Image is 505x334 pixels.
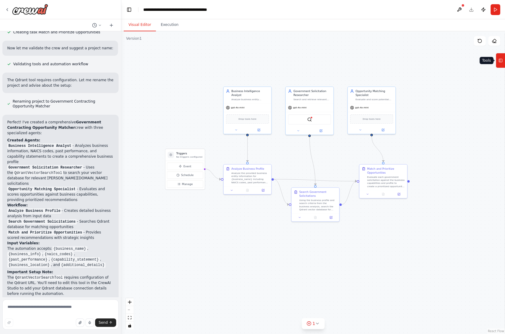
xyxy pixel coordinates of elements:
h3: Triggers [176,151,202,155]
button: Event [167,162,203,170]
button: zoom out [126,306,134,314]
button: zoom in [126,298,134,306]
button: Open in side panel [372,128,394,132]
code: Match and Prioritize Opportunities [7,230,83,235]
div: Analyze Business Profile [231,167,264,171]
li: - Provides scored recommendations with strategic insights [7,230,114,240]
button: No output available [375,192,392,196]
button: Tools [496,53,505,68]
span: Creating task Match and Prioritize Opportunities [13,30,100,35]
g: Edge from 71b70c71-4030-4ad4-911c-bc857dee9212 to 3e91daae-66ee-4b13-a6f8-f4f036c39145 [274,177,357,183]
strong: Input Variables: [7,241,40,245]
div: Analyze the provided business entity information for {business_name} including NAICS codes, past ... [231,172,269,184]
strong: Important Setup Note: [7,270,53,274]
span: 1 [312,320,315,326]
div: Evaluate each government solicitation against the business capabilities and profile to create a p... [367,175,405,188]
strong: Government Contracting Opportunity Matcher [7,120,101,130]
button: No output available [307,215,324,220]
g: Edge from triggers to 71b70c71-4030-4ad4-911c-bc857dee9212 [204,167,221,181]
div: Using the business profile and search criteria from the business analysis, search the Qdrant vect... [299,199,337,211]
button: toggle interactivity [126,322,134,329]
button: Open in side panel [248,128,270,132]
g: Edge from 71b70c71-4030-4ad4-911c-bc857dee9212 to 1d443513-9144-4ec0-8391-9b9ceb7d7934 [274,177,289,206]
div: Business Intelligence Analyst [231,89,269,97]
button: Improve this prompt [5,318,13,327]
p: - Analyzes business information, NAICS codes, past performance, and capability statements to crea... [7,143,114,165]
button: Switch to previous chat [90,22,104,29]
button: Manage [167,181,203,188]
div: Version 1 [126,36,142,41]
p: - Evaluates and scores opportunities against business capabilities, providing prioritized recomme... [7,186,114,203]
div: Government Solicitation Researcher [293,89,331,97]
code: Search Government Solicitations [7,219,77,224]
div: Analyze business entity information including NAICS codes, past performance, capability statement... [231,98,269,101]
button: 1 [302,318,325,329]
button: Open in side panel [310,128,332,133]
code: {capability_statement} [50,257,100,262]
span: gpt-4o-mini [293,106,307,109]
code: {additional_details} [60,262,106,268]
button: fit view [126,314,134,322]
button: Open in side panel [324,215,338,220]
nav: breadcrumb [143,7,234,13]
div: TriggersNo triggers configuredEventScheduleManage [165,149,205,190]
p: - Uses the to search your vector database for relevant [PERSON_NAME][DOMAIN_NAME] solicitations [7,165,114,186]
span: Send [99,320,108,325]
span: Schedule [181,173,194,177]
strong: Created Agents: [7,138,40,142]
p: The requires configuration of the Qdrant URL. You'll need to edit this tool in the CrewAI Studio ... [7,275,114,296]
button: Execution [156,19,183,31]
span: Manage [182,182,193,186]
p: Perfect! I've created a comprehensive crew with three specialized agents: [7,119,114,136]
button: Start a new chat [107,22,116,29]
div: Analyze Business ProfileAnalyze the provided business entity information for {business_name} incl... [223,164,271,194]
code: {business_location} [7,262,51,268]
span: Drop tools here [238,117,256,121]
span: Drop tools here [363,117,381,121]
div: React Flow controls [126,298,134,329]
img: QdrantVectorSearchTool [307,117,312,122]
p: Now let me validate the crew and suggest a project name: [7,45,113,51]
span: Renaming project to Government Contracting Opportunity Matcher [13,99,114,109]
div: Match and Prioritize Opportunities [367,167,405,175]
p: The automation accepts: , , , , , , and [7,246,114,268]
div: Match and Prioritize OpportunitiesEvaluate each government solicitation against the business capa... [359,164,407,198]
div: Evaluate and score potential government contracting opportunities against business capabilities, ... [355,98,393,101]
strong: Workflow: [7,203,28,207]
div: Business Intelligence AnalystAnalyze business entity information including NAICS codes, past perf... [223,86,271,134]
li: - Searches Qdrant database for matching opportunities [7,219,114,230]
code: Opportunity Matching Specialist [7,187,77,192]
div: Opportunity Matching SpecialistEvaluate and score potential government contracting opportunities ... [347,86,396,134]
img: Logo [12,4,48,15]
button: Open in side panel [392,192,405,196]
button: No output available [239,188,256,193]
code: {naics_codes} [43,252,74,257]
code: Business Intelligence Analyst [7,143,73,149]
span: gpt-4o-mini [231,106,244,109]
g: Edge from 835d5444-dd51-49dd-a75b-2e3a4fe614df to 1d443513-9144-4ec0-8391-9b9ceb7d7934 [308,137,317,185]
code: QdrantVectorSearchTool [14,275,64,280]
button: Open in side panel [256,188,270,193]
span: Validating tools and automation workflow [13,62,88,66]
button: Visual Editor [124,19,156,31]
g: Edge from 9b18bf19-3189-4587-ae84-30fead567d2d to 71b70c71-4030-4ad4-911c-bc857dee9212 [246,132,249,162]
button: Send [95,318,116,327]
code: Government Solicitation Researcher [7,165,83,170]
span: Event [184,164,191,168]
div: Search Government SolicitationsUsing the business profile and search criteria from the business a... [291,187,339,222]
code: {business_name} [52,246,87,252]
button: Hide left sidebar [125,5,133,14]
g: Edge from 43d25173-a3c8-4557-8265-37981cb4bdde to 3e91daae-66ee-4b13-a6f8-f4f036c39145 [370,136,385,162]
code: {past_performance} [7,257,49,262]
button: Click to speak your automation idea [85,318,94,327]
code: QdrantVectorSearchTool [13,170,63,176]
p: The Qdrant tool requires configuration. Let me rename the project and advise about the setup: [7,77,114,88]
g: Edge from 1d443513-9144-4ec0-8391-9b9ceb7d7934 to 3e91daae-66ee-4b13-a6f8-f4f036c39145 [342,179,357,206]
li: - Creates detailed business analysis from input data [7,208,114,219]
a: React Flow attribution [488,329,504,333]
code: Analyze Business Profile [7,208,62,214]
button: Schedule [167,172,203,179]
div: Government Solicitation ResearcherSearch and retrieve relevant government solicitations from the ... [285,86,334,135]
p: No triggers configured [176,155,202,158]
div: Search Government Solicitations [299,190,337,198]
